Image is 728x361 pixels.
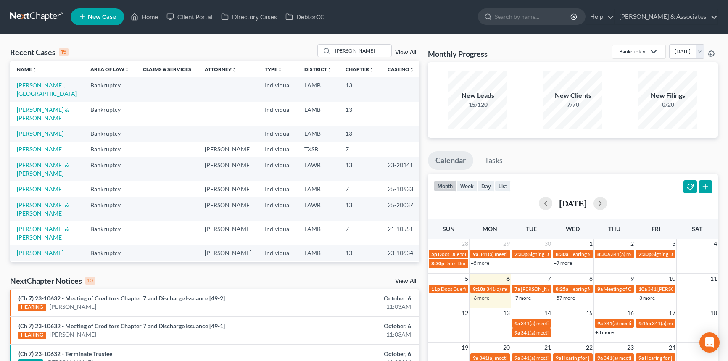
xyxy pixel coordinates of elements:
[461,343,469,353] span: 19
[18,322,225,329] a: (Ch 7) 23-10632 - Meeting of Creditors Chapter 7 and Discharge Issuance [49-1]
[638,286,647,292] span: 10a
[298,261,339,277] td: LAMB
[604,320,685,327] span: 341(a) meeting for [PERSON_NAME]
[528,251,648,257] span: Signing Date for [PERSON_NAME] & [PERSON_NAME]
[381,221,421,245] td: 21-10551
[608,225,620,232] span: Thu
[615,9,717,24] a: [PERSON_NAME] & Associates
[502,343,511,353] span: 20
[17,66,37,72] a: Nameunfold_more
[569,286,635,292] span: Hearing for [PERSON_NAME]
[90,66,129,72] a: Area of Lawunfold_more
[502,308,511,318] span: 13
[554,260,572,266] a: +7 more
[559,199,587,208] h2: [DATE]
[521,286,592,292] span: [PERSON_NAME] - Arraignment
[286,322,411,330] div: October, 6
[585,343,593,353] span: 22
[258,197,298,221] td: Individual
[543,239,552,249] span: 30
[566,225,580,232] span: Wed
[205,66,237,72] a: Attorneyunfold_more
[588,274,593,284] span: 8
[85,277,95,285] div: 10
[699,332,720,353] div: Open Intercom Messenger
[604,355,685,361] span: 341(a) meeting for [PERSON_NAME]
[339,197,381,221] td: 13
[84,245,136,261] td: Bankruptcy
[258,126,298,141] td: Individual
[388,66,414,72] a: Case Nounfold_more
[339,221,381,245] td: 7
[84,102,136,126] td: Bankruptcy
[477,180,495,192] button: day
[543,100,602,109] div: 7/70
[448,100,507,109] div: 15/120
[456,180,477,192] button: week
[514,286,520,292] span: 7a
[84,181,136,197] td: Bankruptcy
[473,286,485,292] span: 9:10a
[265,66,282,72] a: Typeunfold_more
[514,355,520,361] span: 9a
[258,181,298,197] td: Individual
[514,251,528,257] span: 2:30p
[486,286,567,292] span: 341(a) meeting for [PERSON_NAME]
[626,343,635,353] span: 23
[526,225,537,232] span: Tue
[298,77,339,101] td: LAMB
[479,355,560,361] span: 341(a) meeting for [PERSON_NAME]
[298,245,339,261] td: LAMB
[17,145,63,153] a: [PERSON_NAME]
[50,330,96,339] a: [PERSON_NAME]
[381,181,421,197] td: 25-10633
[369,67,374,72] i: unfold_more
[585,308,593,318] span: 15
[17,249,63,256] a: [PERSON_NAME]
[286,294,411,303] div: October, 6
[84,261,136,277] td: Bankruptcy
[448,91,507,100] div: New Leads
[441,286,510,292] span: Docs Due for [PERSON_NAME]
[298,102,339,126] td: LAMB
[554,295,575,301] a: +57 more
[562,355,672,361] span: Hearing for [PERSON_NAME] & [PERSON_NAME]
[18,332,46,339] div: HEARING
[17,82,77,97] a: [PERSON_NAME], [GEOGRAPHIC_DATA]
[428,151,473,170] a: Calendar
[17,130,63,137] a: [PERSON_NAME]
[304,66,332,72] a: Districtunfold_more
[597,320,603,327] span: 9a
[445,260,514,266] span: Docs Due for [PERSON_NAME]
[506,274,511,284] span: 6
[298,126,339,141] td: LAMB
[543,343,552,353] span: 21
[286,303,411,311] div: 11:03AM
[611,251,692,257] span: 341(a) meeting for [PERSON_NAME]
[281,9,329,24] a: DebtorCC
[431,251,437,257] span: 5p
[339,142,381,157] td: 7
[258,245,298,261] td: Individual
[136,61,198,77] th: Claims & Services
[18,295,225,302] a: (Ch 7) 23-10632 - Meeting of Creditors Chapter 7 and Discharge Issuance [49-2]
[630,274,635,284] span: 9
[395,50,416,55] a: View All
[464,274,469,284] span: 5
[543,308,552,318] span: 14
[381,197,421,221] td: 25-20037
[556,355,561,361] span: 9a
[198,142,258,157] td: [PERSON_NAME]
[461,239,469,249] span: 28
[84,77,136,101] td: Bankruptcy
[668,308,676,318] span: 17
[710,274,718,284] span: 11
[556,286,568,292] span: 8:25a
[198,181,258,197] td: [PERSON_NAME]
[381,157,421,181] td: 23-20141
[127,9,162,24] a: Home
[258,77,298,101] td: Individual
[597,251,610,257] span: 8:30a
[59,48,69,56] div: 15
[586,9,614,24] a: Help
